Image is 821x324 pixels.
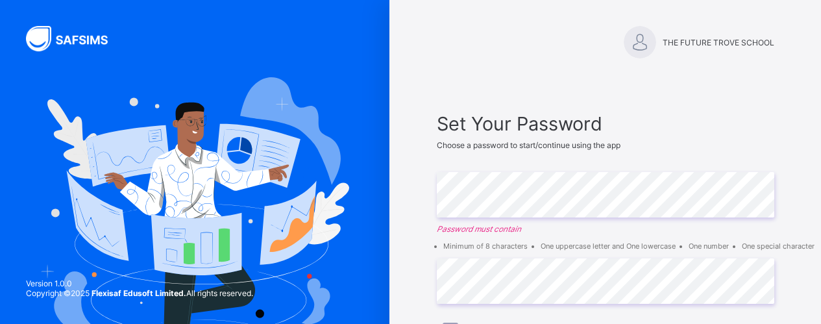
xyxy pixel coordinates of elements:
span: Choose a password to start/continue using the app [437,140,620,150]
em: Password must contain [437,224,774,234]
li: One number [689,242,729,251]
img: THE FUTURE TROVE SCHOOL [624,26,656,58]
span: Copyright © 2025 All rights reserved. [26,288,253,298]
strong: Flexisaf Edusoft Limited. [92,288,186,298]
img: SAFSIMS Logo [26,26,123,51]
span: Version 1.0.0 [26,279,253,288]
li: Minimum of 8 characters [443,242,528,251]
span: Set Your Password [437,112,774,135]
span: THE FUTURE TROVE SCHOOL [663,38,774,47]
li: One uppercase letter and One lowercase [541,242,676,251]
li: One special character [742,242,815,251]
